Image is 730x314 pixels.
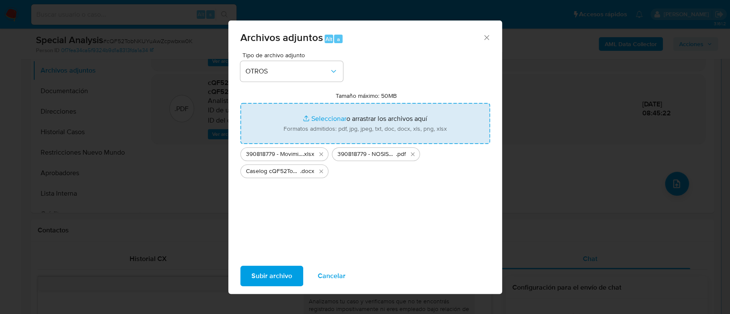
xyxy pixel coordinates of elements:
[240,30,323,45] span: Archivos adjuntos
[245,67,329,76] span: OTROS
[336,92,397,100] label: Tamaño máximo: 50MB
[337,35,340,43] span: a
[242,52,345,58] span: Tipo de archivo adjunto
[316,166,326,176] button: Eliminar Caselog cQF52TobNKUYuAwZcpwbxw0K_2025_09_29_16_48_16.docx
[307,266,357,286] button: Cancelar
[316,149,326,159] button: Eliminar 390818779 - Movimientos.xlsx
[482,33,490,41] button: Cerrar
[337,150,396,158] span: 390818779 - NOSIS_Manager_InformeIndividual_23147439369_620658_20251001084647
[300,167,314,176] span: .docx
[303,150,314,158] span: .xlsx
[246,167,300,176] span: Caselog cQF52TobNKUYuAwZcpwbxw0K_2025_09_29_16_48_16
[318,267,346,285] span: Cancelar
[240,266,303,286] button: Subir archivo
[240,144,490,178] ul: Archivos seleccionados
[408,149,418,159] button: Eliminar 390818779 - NOSIS_Manager_InformeIndividual_23147439369_620658_20251001084647.pdf
[396,150,406,158] span: .pdf
[246,150,303,158] span: 390818779 - Movimientos
[251,267,292,285] span: Subir archivo
[325,35,332,43] span: Alt
[240,61,343,82] button: OTROS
